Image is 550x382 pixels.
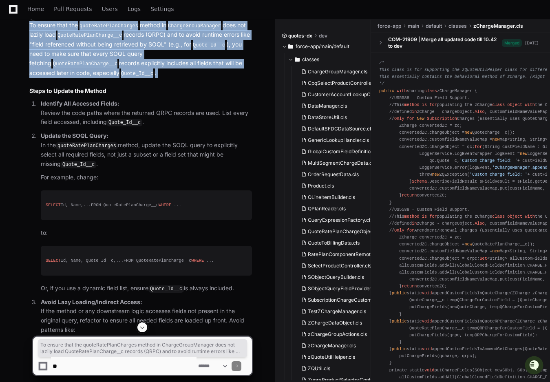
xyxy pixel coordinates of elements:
button: DataStoreUtil.cls [298,112,373,123]
strong: Identify All Accessed Fields: [41,100,119,107]
span: SObjectQueryFieldProvider.cls [308,285,379,292]
span: main [408,23,419,29]
span: QuoteRatePlanChargeObjectManager.cls [308,228,403,235]
span: class [424,88,437,93]
span: new [492,137,499,142]
span: public [392,319,407,324]
span: GlobalCustomFieldDefinition.cls [308,148,381,155]
span: is [422,102,427,107]
button: RatePlanComponentRemoter.cls [298,249,373,260]
div: Welcome [8,33,148,46]
iframe: Open customer support [524,355,546,377]
span: new [464,242,472,247]
div: Id, Name, Quote_Id__c, FROM QuoteRatePlanCharge__c [46,257,247,264]
svg: Directory [288,42,293,51]
img: PlayerZero [8,8,24,24]
span: Product.cls [308,183,334,189]
span: with [397,88,407,93]
div: Id, Name, FROM QuoteRatePlanCharge__c [46,202,247,209]
button: OrderRequestData.cls [298,169,373,180]
span: is [422,214,427,219]
span: Also [475,221,485,226]
span: method [404,214,420,219]
button: QPlanReader.cls [298,203,373,214]
span: for [407,116,414,121]
span: public [379,88,394,93]
span: void [422,319,432,324]
span: Pull Requests [54,7,92,11]
button: SubscriptionChargeCustomFieldManager.cls [298,294,373,306]
span: Merged [502,39,522,47]
code: QuoteRatePlanCharge__c [56,32,124,39]
span: class [492,214,505,219]
span: SELECT [46,203,61,208]
code: Quote_Id__c [148,285,184,293]
code: quoteRatePlanCharges [78,22,140,30]
button: CpqSelectProductController.cls [298,77,373,89]
span: DataManager.cls [308,103,347,109]
img: 1756235613930-3d25f9e4-fa56-45dd-b3ad-e072dfbd1548 [8,61,23,75]
span: Home [27,7,44,11]
span: Also [475,109,485,114]
div: We're available if you need us! [28,69,103,75]
span: ChargeGroupManager.cls [308,68,367,75]
span: QueryExpressionFactory.cls [308,217,373,223]
button: ChargeGroupManager.cls [298,66,373,77]
button: GenericLookupHandler.cls [298,135,373,146]
p: If the method or any downstream logic accesses fields not present in the original query, refactor... [41,298,252,335]
span: Users [102,7,118,11]
code: QuoteRatePlanCharge__c [51,60,119,68]
button: force-app/main/default [282,40,365,53]
span: for [429,102,437,107]
span: DataStoreUtil.cls [308,114,347,121]
span: return [402,284,417,289]
strong: Update the SOQL Query: [41,132,108,139]
button: Start new chat [139,63,148,73]
span: DefaultSFDCDataSource.cls [308,126,373,132]
button: DefaultSFDCDataSource.cls [298,123,373,135]
span: Subscription [427,116,457,121]
p: Or, if you use a dynamic field list, ensure is always included. [41,284,252,294]
span: New [417,116,424,121]
span: CpqSelectProductController.cls [308,80,381,86]
span: ... [83,203,91,208]
span: class [492,102,505,107]
strong: Avoid Lazy Loading/Indirect Access: [41,298,142,305]
span: SObjectQueryBuilder.cls [308,274,364,280]
span: with [525,102,535,107]
span: Only [394,116,404,121]
span: OrderRequestData.cls [308,171,359,178]
p: To ensure that the method in does not lazily load records (QRPC) and to avoid runtime errors like... [29,21,252,78]
span: for [475,144,482,149]
span: CustomerAccountLookupController.cls [308,91,398,98]
span: Schema [412,179,427,184]
span: SelectProductController.cls [308,263,371,269]
span: GenericLookupHandler.cls [308,137,369,144]
span: quotes-dx [288,33,312,39]
p: In the method, update the SOQL query to explicitly select all required fields, not just a subset ... [41,131,252,169]
span: TestZChargeManager.cls [308,308,366,315]
button: DataManager.cls [298,100,373,112]
button: classes [288,53,372,66]
span: SELECT [46,258,61,263]
span: return [402,193,417,198]
button: QLineItemBuilder.cls [298,192,373,203]
span: ... [116,258,123,263]
span: SubscriptionChargeCustomFieldManager.cls [308,297,411,303]
span: public [392,291,407,296]
span: WHERE [191,258,204,263]
span: RatePlanComponentRemoter.cls [308,251,383,258]
span: Set [479,256,487,261]
span: dev [319,33,327,39]
span: force-app/main/default [296,43,349,50]
span: in [412,221,417,226]
span: new [520,151,527,156]
button: SelectProductController.cls [298,260,373,272]
span: QuoteToBillingData.cls [308,240,360,246]
span: void [422,291,432,296]
div: COM-21909 | Merge all updated code till 10.42 to dev [388,36,502,49]
span: QPlanReader.cls [308,205,346,212]
button: MultiSegmentChargeData.cls [298,157,373,169]
button: ZChargeDataObject.cls [298,317,373,329]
